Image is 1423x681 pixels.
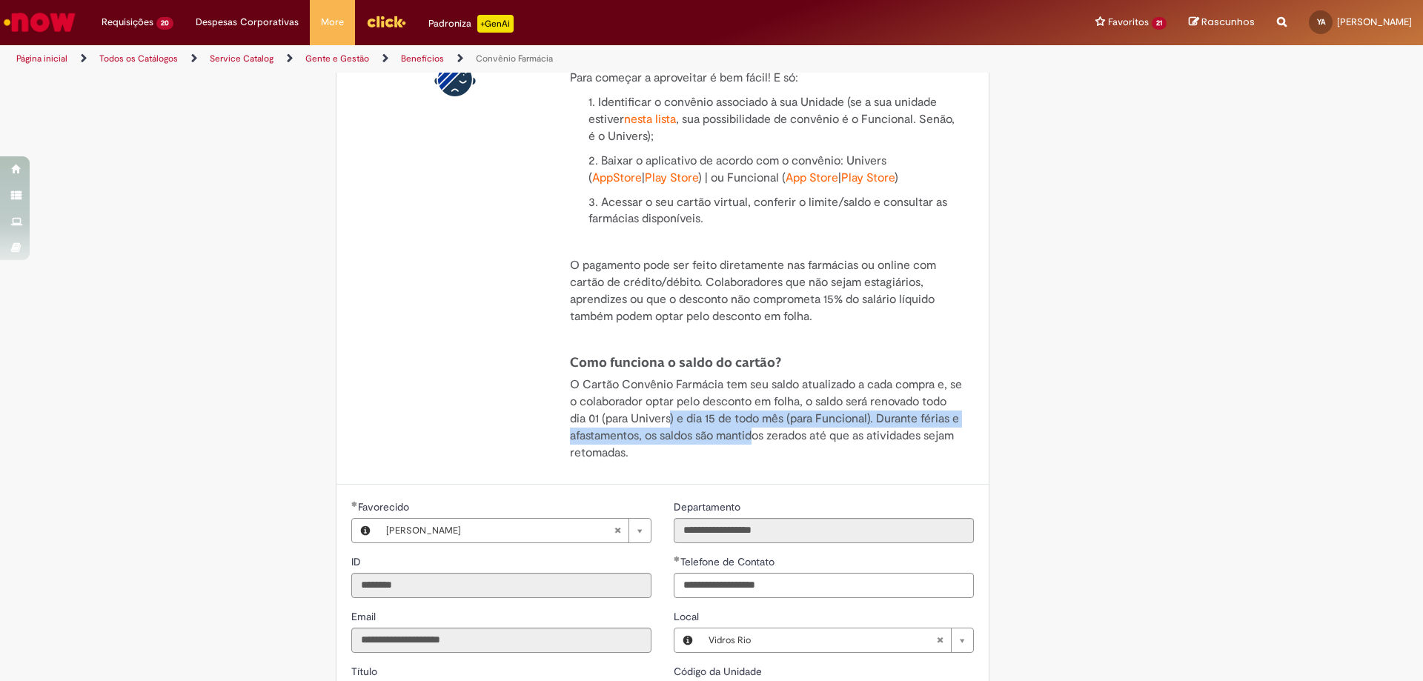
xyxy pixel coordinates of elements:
[11,45,938,73] ul: Trilhas de página
[929,628,951,652] abbr: Limpar campo Local
[321,15,344,30] span: More
[351,573,651,598] input: ID
[1317,17,1325,27] span: YA
[366,10,406,33] img: click_logo_yellow_360x200.png
[351,610,379,623] span: Somente leitura - Email
[352,519,379,542] button: Favorecido, Visualizar este registro Ygor Alves De Lima Amaral
[428,15,514,33] div: Padroniza
[156,17,173,30] span: 20
[1152,17,1167,30] span: 21
[1189,16,1255,30] a: Rascunhos
[358,500,412,514] span: Necessários - Favorecido
[674,664,765,679] label: Somente leitura - Código da Unidade
[674,573,974,598] input: Telefone de Contato
[401,53,444,64] a: Benefícios
[570,257,963,325] p: O pagamento pode ser feito diretamente nas farmácias ou online com cartão de crédito/débito. Cola...
[196,15,299,30] span: Despesas Corporativas
[588,194,963,228] p: 3. Acessar o seu cartão virtual, conferir o limite/saldo e consultar as farmácias disponíveis.
[351,554,364,569] label: Somente leitura - ID
[1201,15,1255,29] span: Rascunhos
[102,15,153,30] span: Requisições
[351,501,358,507] span: Obrigatório Preenchido
[1,7,78,37] img: ServiceNow
[674,610,702,623] span: Local
[680,555,777,568] span: Telefone de Contato
[351,609,379,624] label: Somente leitura - Email
[786,170,838,185] a: App Store
[386,519,614,542] span: [PERSON_NAME]
[477,15,514,33] p: +GenAi
[674,518,974,543] input: Departamento
[351,628,651,653] input: Email
[570,376,963,461] p: O Cartão Convênio Farmácia tem seu saldo atualizado a cada compra e, se o colaborador optar pelo ...
[379,519,651,542] a: [PERSON_NAME]Limpar campo Favorecido
[570,70,963,87] p: Para começar a aproveitar é bem fácil! É só:
[570,355,963,370] h4: Como funciona o saldo do cartão?
[709,628,936,652] span: Vidros Rio
[351,664,380,679] label: Somente leitura - Título
[1108,15,1149,30] span: Favoritos
[645,170,698,185] a: Play Store
[431,56,479,103] img: Convênio Farmácia
[351,555,364,568] span: Somente leitura - ID
[624,112,676,127] a: nesta lista
[674,499,743,514] label: Somente leitura - Departamento
[16,53,67,64] a: Página inicial
[305,53,369,64] a: Gente e Gestão
[210,53,273,64] a: Service Catalog
[588,94,963,145] p: 1. Identificar o convênio associado à sua Unidade (se a sua unidade estiver , sua possibilidade d...
[701,628,973,652] a: Vidros RioLimpar campo Local
[592,170,642,185] a: AppStore
[606,519,628,542] abbr: Limpar campo Favorecido
[674,556,680,562] span: Obrigatório Preenchido
[1337,16,1412,28] span: [PERSON_NAME]
[841,170,895,185] a: Play Store
[674,665,765,678] span: Somente leitura - Código da Unidade
[351,665,380,678] span: Somente leitura - Título
[674,628,701,652] button: Local, Visualizar este registro Vidros Rio
[99,53,178,64] a: Todos os Catálogos
[476,53,553,64] a: Convênio Farmácia
[588,153,963,187] p: 2. Baixar o aplicativo de acordo com o convênio: Univers ( | ) | ou Funcional ( | )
